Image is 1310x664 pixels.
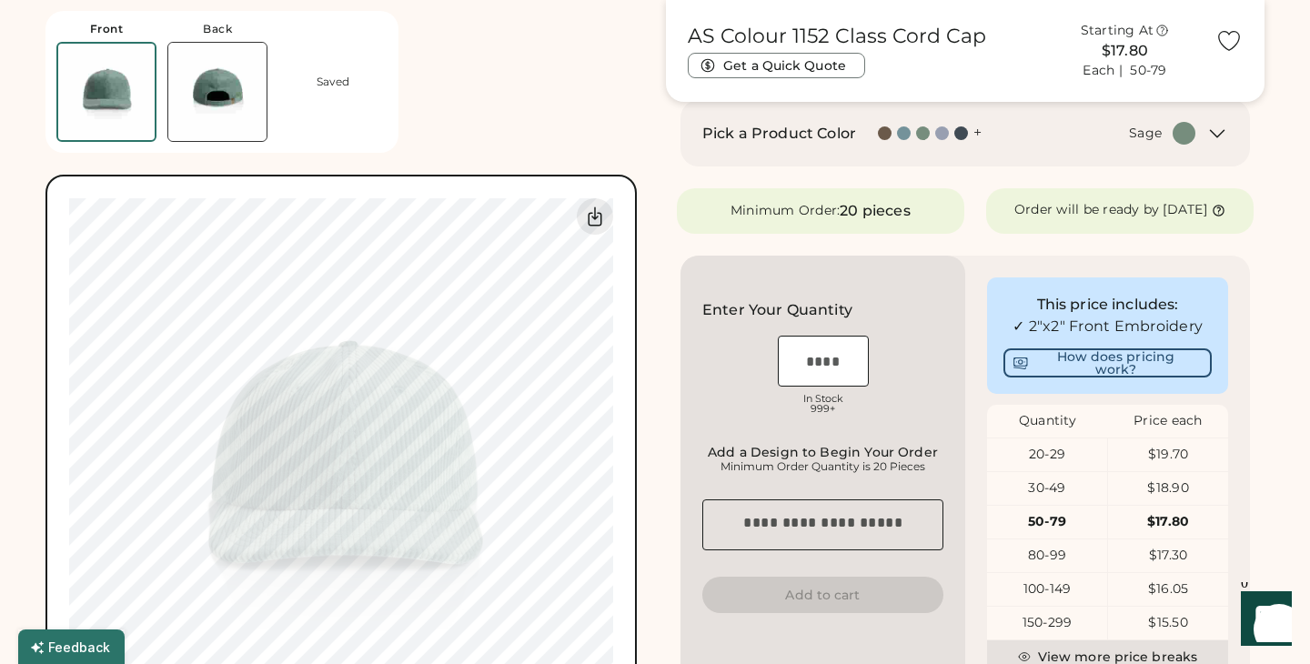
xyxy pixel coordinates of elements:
div: Front [90,22,124,36]
div: $16.05 [1108,580,1228,599]
div: Price each [1108,412,1229,430]
div: 20 pieces [840,200,910,222]
img: AS Colour 1152 Sage Front Thumbnail [58,44,155,140]
h1: AS Colour 1152 Class Cord Cap [688,24,986,49]
div: 100-149 [987,580,1107,599]
div: Add a Design to Begin Your Order [708,445,938,459]
div: ✓ 2"x2" Front Embroidery [1003,316,1212,337]
div: $15.50 [1108,614,1228,632]
div: Saved [317,75,349,89]
div: 80-99 [987,547,1107,565]
div: 30-49 [987,479,1107,498]
div: Quantity [987,412,1108,430]
div: 20-29 [987,446,1107,464]
div: This price includes: [1003,294,1212,316]
div: $17.80 [1045,40,1204,62]
div: 50-79 [987,513,1107,531]
div: Order will be ready by [1014,201,1160,219]
div: Minimum Order Quantity is 20 Pieces [708,459,938,474]
div: $19.70 [1108,446,1228,464]
h2: Pick a Product Color [702,123,856,145]
div: $18.90 [1108,479,1228,498]
button: Get a Quick Quote [688,53,865,78]
div: + [973,123,982,143]
div: $17.30 [1108,547,1228,565]
div: Sage [1129,125,1162,143]
div: $17.80 [1108,513,1228,531]
div: Starting At [1081,22,1154,40]
img: AS Colour 1152 Sage Back Thumbnail [168,43,267,141]
h2: Enter Your Quantity [702,299,852,321]
div: Each | 50-79 [1083,62,1166,80]
div: Back [203,22,232,36]
div: In Stock 999+ [778,394,869,414]
div: Minimum Order: [731,202,841,220]
div: 150-299 [987,614,1107,632]
button: How does pricing work? [1003,348,1212,377]
div: Download Front Mockup [577,198,613,235]
button: Add to cart [702,577,943,613]
iframe: Front Chat [1224,582,1302,660]
div: [DATE] [1163,201,1207,219]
